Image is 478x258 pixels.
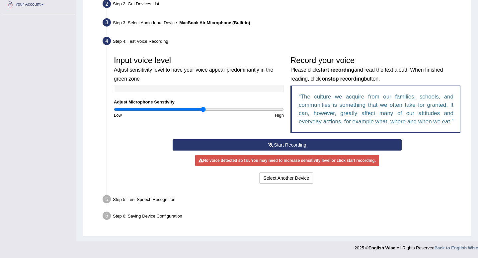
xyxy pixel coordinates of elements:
[259,172,314,184] button: Select Another Device
[100,16,468,31] div: Step 3: Select Audio Input Device
[179,20,250,25] b: MacBook Air Microphone (Built-in)
[355,241,478,251] div: 2025 © All Rights Reserved
[368,245,396,250] strong: English Wise.
[111,112,199,118] div: Low
[177,20,250,25] span: –
[328,76,364,82] b: stop recording
[199,112,287,118] div: High
[173,139,401,151] button: Start Recording
[195,155,379,166] div: No voice detected so far. You may need to increase sensitivity level or click start recording.
[290,56,460,82] h3: Record your voice
[114,56,284,82] h3: Input voice level
[114,99,175,105] label: Adjust Microphone Senstivity
[435,245,478,250] a: Back to English Wise
[100,193,468,208] div: Step 5: Test Speech Recognition
[100,210,468,224] div: Step 6: Saving Device Configuration
[290,67,443,81] small: Please click and read the text aloud. When finished reading, click on button.
[299,94,453,125] q: The culture we acquire from our families, schools, and communities is something that we often tak...
[114,67,273,81] small: Adjust sensitivity level to have your voice appear predominantly in the green zone
[100,35,468,49] div: Step 4: Test Voice Recording
[318,67,354,73] b: start recording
